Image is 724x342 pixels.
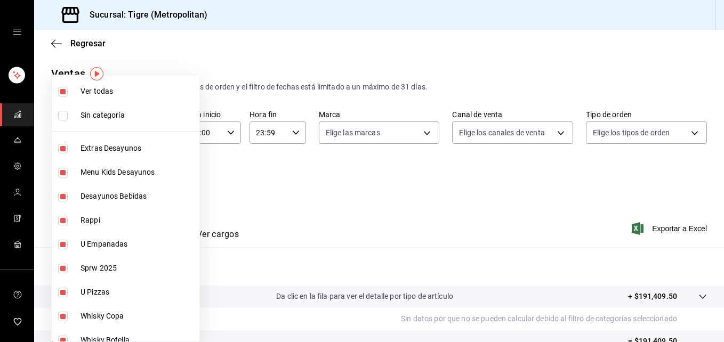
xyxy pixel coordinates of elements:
[81,110,195,121] span: Sin categoría
[81,287,195,298] span: U Pizzas
[81,239,195,250] span: U Empanadas
[81,143,195,154] span: Extras Desayunos
[81,311,195,322] span: Whisky Copa
[81,263,195,274] span: Sprw 2025
[90,67,103,80] img: Tooltip marker
[81,215,195,226] span: Rappi
[81,167,195,178] span: Menu Kids Desayunos
[81,86,195,97] span: Ver todas
[81,191,195,202] span: Desayunos Bebidas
